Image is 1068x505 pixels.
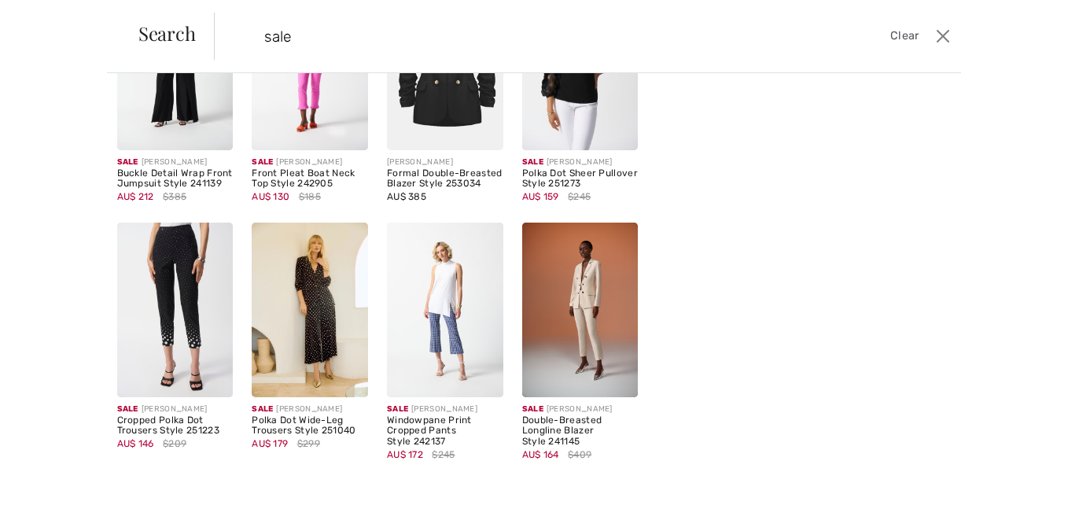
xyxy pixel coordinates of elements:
span: Sale [522,157,543,167]
div: Buckle Detail Wrap Front Jumpsuit Style 241139 [117,168,234,190]
span: AU$ 172 [387,449,423,460]
span: Sale [252,157,273,167]
div: Formal Double-Breasted Blazer Style 253034 [387,168,503,190]
span: $245 [568,190,591,204]
div: [PERSON_NAME] [117,404,234,415]
span: AU$ 130 [252,191,289,202]
div: [PERSON_NAME] [522,404,639,415]
span: AU$ 385 [387,191,426,202]
span: AU$ 179 [252,438,288,449]
span: AU$ 212 [117,191,154,202]
div: [PERSON_NAME] [252,157,368,168]
span: $385 [163,190,186,204]
span: AU$ 146 [117,438,154,449]
span: Search [138,24,196,42]
span: $185 [299,190,321,204]
img: Double-Breasted Longline Blazer Style 241145. Moonstone [522,223,639,397]
input: TYPE TO SEARCH [252,13,761,60]
div: Double-Breasted Longline Blazer Style 241145 [522,415,639,448]
img: Windowpane Print Cropped Pants Style 242137. White/Blue [387,223,503,397]
div: Polka Dot Sheer Pullover Style 251273 [522,168,639,190]
div: [PERSON_NAME] [117,157,234,168]
img: Polka Dot Wide-Leg Trousers Style 251040. Black/Vanilla [252,223,368,397]
span: Clear [890,28,919,45]
div: [PERSON_NAME] [252,404,368,415]
span: AU$ 164 [522,449,559,460]
span: Sale [252,404,273,414]
span: Sale [387,404,408,414]
div: Cropped Polka Dot Trousers Style 251223 [117,415,234,437]
div: [PERSON_NAME] [522,157,639,168]
span: Sale [117,404,138,414]
span: $245 [432,448,455,462]
div: Windowpane Print Cropped Pants Style 242137 [387,415,503,448]
img: Cropped Polka Dot Trousers Style 251223. Black/Vanilla [117,223,234,397]
div: Polka Dot Wide-Leg Trousers Style 251040 [252,415,368,437]
span: Sale [117,157,138,167]
span: Help [35,11,68,25]
span: $209 [163,437,186,451]
div: Front Pleat Boat Neck Top Style 242905 [252,168,368,190]
div: [PERSON_NAME] [387,404,503,415]
span: $409 [568,448,591,462]
span: Sale [522,404,543,414]
span: AU$ 159 [522,191,559,202]
span: $299 [297,437,320,451]
button: Close [931,24,955,49]
div: [PERSON_NAME] [387,157,503,168]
